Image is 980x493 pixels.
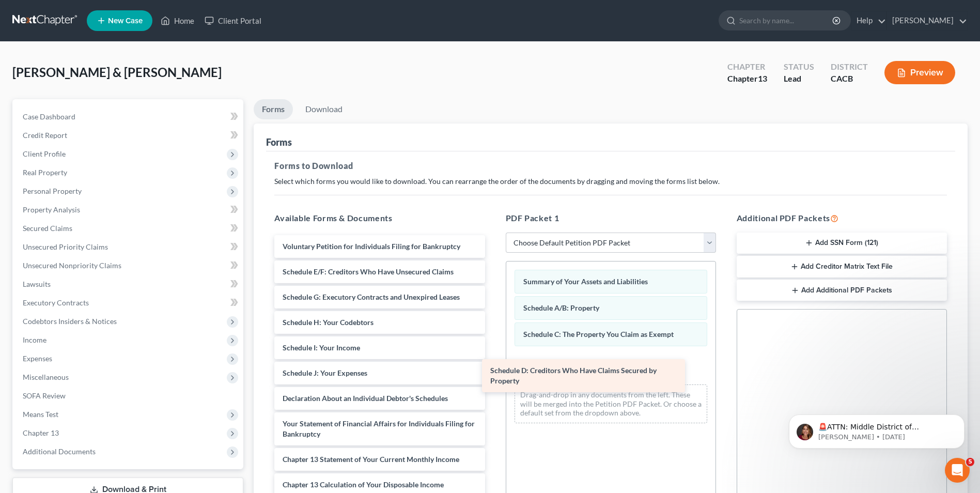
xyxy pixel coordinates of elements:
span: Schedule A/B: Property [523,303,599,312]
span: Unsecured Nonpriority Claims [23,261,121,270]
button: Add Creditor Matrix Text File [737,256,947,278]
div: CACB [831,73,868,85]
span: Case Dashboard [23,112,75,121]
span: Declaration About an Individual Debtor's Schedules [283,394,448,403]
a: Secured Claims [14,219,243,238]
span: Chapter 13 Calculation of Your Disposable Income [283,480,444,489]
span: Credit Report [23,131,67,140]
span: Additional Documents [23,447,96,456]
span: Property Analysis [23,205,80,214]
a: Home [155,11,199,30]
span: Schedule J: Your Expenses [283,368,367,377]
a: Download [297,99,351,119]
div: Drag-and-drop in any documents from the left. These will be merged into the Petition PDF Packet. ... [515,384,707,423]
span: Client Profile [23,149,66,158]
span: Personal Property [23,187,82,195]
span: Schedule H: Your Codebtors [283,318,374,327]
a: Unsecured Nonpriority Claims [14,256,243,275]
span: Lawsuits [23,280,51,288]
span: New Case [108,17,143,25]
span: Schedule G: Executory Contracts and Unexpired Leases [283,292,460,301]
span: Executory Contracts [23,298,89,307]
span: [PERSON_NAME] & [PERSON_NAME] [12,65,222,80]
h5: Available Forms & Documents [274,212,485,224]
a: Executory Contracts [14,294,243,312]
a: Client Portal [199,11,267,30]
a: Credit Report [14,126,243,145]
div: Status [784,61,814,73]
span: Schedule E/F: Creditors Who Have Unsecured Claims [283,267,454,276]
a: Help [851,11,886,30]
span: Means Test [23,410,58,419]
span: Chapter 13 [23,428,59,437]
a: Forms [254,99,293,119]
button: Add SSN Form (121) [737,233,947,254]
span: Summary of Your Assets and Liabilities [523,277,648,286]
span: Expenses [23,354,52,363]
div: District [831,61,868,73]
p: Select which forms you would like to download. You can rearrange the order of the documents by dr... [274,176,947,187]
span: Your Statement of Financial Affairs for Individuals Filing for Bankruptcy [283,419,475,438]
span: 13 [758,73,767,83]
span: Schedule D: Creditors Who Have Claims Secured by Property [490,366,657,385]
span: Income [23,335,46,344]
h5: PDF Packet 1 [506,212,716,224]
div: Chapter [727,73,767,85]
a: Property Analysis [14,201,243,219]
span: Unsecured Priority Claims [23,242,108,251]
span: SOFA Review [23,391,66,400]
div: Chapter [727,61,767,73]
button: Preview [884,61,955,84]
a: SOFA Review [14,387,243,405]
h5: Additional PDF Packets [737,212,947,224]
span: Schedule C: The Property You Claim as Exempt [523,330,674,338]
span: Voluntary Petition for Individuals Filing for Bankruptcy [283,242,460,251]
div: Lead [784,73,814,85]
button: Add Additional PDF Packets [737,280,947,301]
iframe: Intercom notifications message [773,393,980,465]
span: 5 [966,458,974,466]
span: Secured Claims [23,224,72,233]
span: Chapter 13 Statement of Your Current Monthly Income [283,455,459,464]
h5: Forms to Download [274,160,947,172]
a: [PERSON_NAME] [887,11,967,30]
a: Unsecured Priority Claims [14,238,243,256]
a: Lawsuits [14,275,243,294]
input: Search by name... [739,11,834,30]
span: Miscellaneous [23,373,69,381]
iframe: Intercom live chat [945,458,970,483]
span: Schedule I: Your Income [283,343,360,352]
span: Codebtors Insiders & Notices [23,317,117,326]
div: Forms [266,136,292,148]
a: Case Dashboard [14,107,243,126]
span: Real Property [23,168,67,177]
